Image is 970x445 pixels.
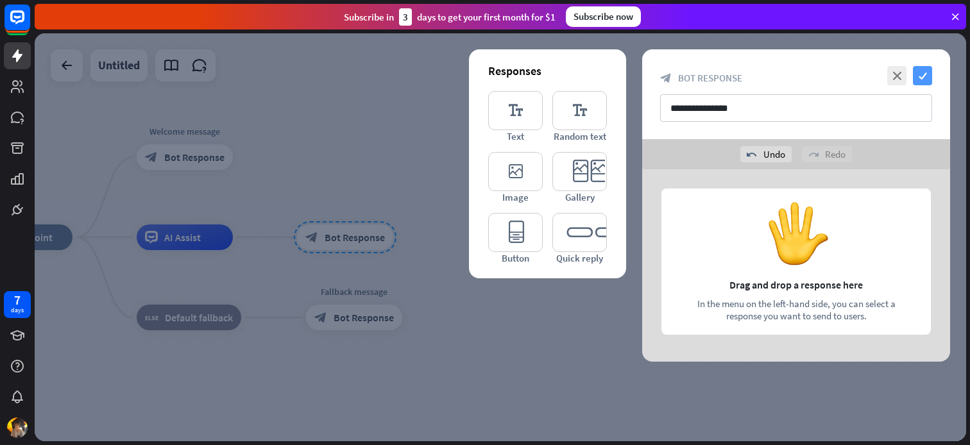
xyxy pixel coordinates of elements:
div: Subscribe now [566,6,641,27]
i: redo [808,149,819,160]
button: Open LiveChat chat widget [10,5,49,44]
div: Subscribe in days to get your first month for $1 [344,8,556,26]
i: block_bot_response [660,72,672,84]
div: Redo [802,146,852,162]
i: undo [747,149,757,160]
div: 7 [14,294,21,306]
div: Undo [740,146,792,162]
div: 3 [399,8,412,26]
i: close [887,66,906,85]
div: days [11,306,24,315]
i: check [913,66,932,85]
span: Bot Response [678,72,742,84]
a: 7 days [4,291,31,318]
